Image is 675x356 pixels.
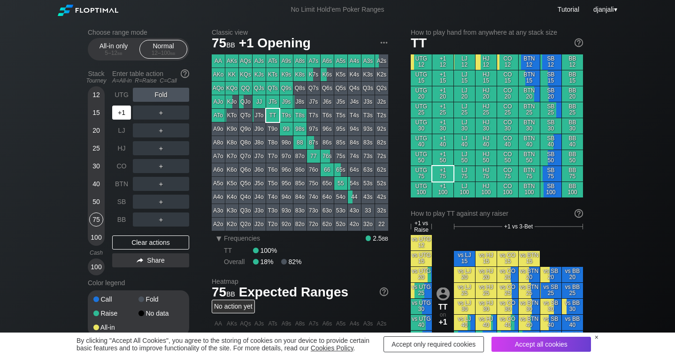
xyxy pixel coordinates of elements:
[437,287,450,300] img: icon-avatar.b40e07d9.svg
[293,54,307,68] div: A8s
[266,204,279,217] div: T3o
[239,204,252,217] div: Q3o
[266,95,279,108] div: JTs
[519,102,540,118] div: BTN 25
[348,204,361,217] div: 43o
[58,5,118,16] img: Floptimal logo
[591,4,618,15] div: ▾
[280,95,293,108] div: J9s
[239,54,252,68] div: AQs
[334,150,347,163] div: 75s
[411,102,432,118] div: UTG 25
[574,208,584,219] img: help.32db89a4.svg
[89,88,103,102] div: 12
[137,258,143,263] img: share.864f2f62.svg
[307,190,320,204] div: 74o
[112,177,131,191] div: BTN
[321,82,334,95] div: Q6s
[375,82,388,95] div: Q2s
[212,136,225,149] div: A8o
[253,218,266,231] div: J2o
[93,324,138,331] div: All-in
[112,123,131,137] div: LJ
[497,102,518,118] div: CO 25
[432,86,453,102] div: +1 20
[562,182,583,197] div: BB 100
[348,95,361,108] div: J4s
[476,134,497,150] div: HJ 40
[411,70,432,86] div: UTG 15
[476,182,497,197] div: HJ 100
[476,150,497,166] div: HJ 50
[454,166,475,182] div: LJ 75
[432,118,453,134] div: +1 30
[497,70,518,86] div: CO 15
[361,95,375,108] div: J3s
[519,150,540,166] div: BTN 50
[375,122,388,136] div: 92s
[225,122,238,136] div: K9o
[212,218,225,231] div: A2o
[540,70,561,86] div: SB 15
[280,204,293,217] div: 93o
[540,102,561,118] div: SB 25
[92,40,135,58] div: All-in only
[562,86,583,102] div: BB 20
[411,134,432,150] div: UTG 40
[280,190,293,204] div: 94o
[112,66,189,88] div: Enter table action
[89,177,103,191] div: 40
[225,150,238,163] div: K7o
[334,95,347,108] div: J5s
[253,163,266,176] div: J6o
[142,40,185,58] div: Normal
[276,6,398,15] div: No Limit Hold’em Poker Ranges
[253,82,266,95] div: QJs
[361,136,375,149] div: 83s
[212,122,225,136] div: A9o
[432,150,453,166] div: +1 50
[540,54,561,70] div: SB 12
[348,122,361,136] div: 94s
[266,177,279,190] div: T5o
[239,82,252,95] div: QQ
[94,50,133,56] div: 5 – 12
[361,190,375,204] div: 43s
[454,118,475,134] div: LJ 30
[476,102,497,118] div: HJ 25
[361,204,375,217] div: 33
[266,122,279,136] div: T9o
[212,177,225,190] div: A5o
[307,122,320,136] div: 97s
[307,82,320,95] div: Q7s
[375,95,388,108] div: J2s
[334,122,347,136] div: 95s
[212,190,225,204] div: A4o
[334,204,347,217] div: 53o
[411,36,427,50] span: TT
[280,218,293,231] div: 92o
[225,190,238,204] div: K4o
[307,54,320,68] div: A7s
[212,150,225,163] div: A7o
[112,212,131,227] div: BB
[253,177,266,190] div: J5o
[321,163,334,176] div: 66
[225,163,238,176] div: K6o
[361,177,375,190] div: 53s
[454,182,475,197] div: LJ 100
[133,141,189,155] div: ＋
[293,218,307,231] div: 82o
[348,68,361,81] div: K4s
[293,109,307,122] div: T8s
[454,70,475,86] div: LJ 15
[280,136,293,149] div: 98o
[293,190,307,204] div: 84o
[348,163,361,176] div: 64s
[334,82,347,95] div: Q5s
[253,109,266,122] div: JTo
[89,106,103,120] div: 15
[432,182,453,197] div: +1 100
[562,102,583,118] div: BB 25
[519,182,540,197] div: BTN 100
